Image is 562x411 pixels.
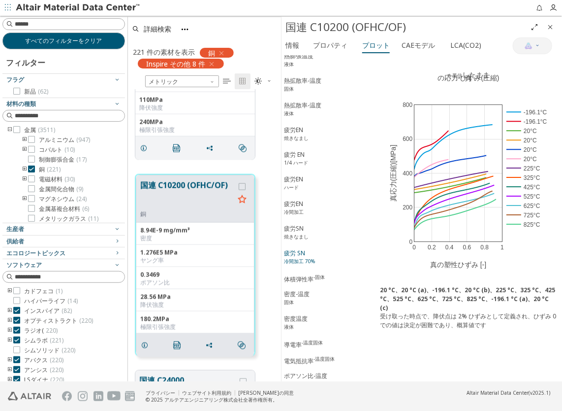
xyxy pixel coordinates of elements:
button: 生産者 [2,223,125,235]
span: Provider [6,237,24,245]
button: エコロジートピックス [2,247,125,259]
div: 疲労 SN [284,249,315,268]
button: 疲労 EN1/4 ハード [281,147,375,172]
i: トゥーグルグループ [6,327,13,335]
span: (3511) [38,126,55,134]
span: 金属間化合物 [39,185,83,193]
button: AI副操縦士 [513,37,552,54]
span: Producer [6,225,24,233]
div: 密度-温度 [284,290,310,308]
button: Similar search [234,138,255,158]
button: 疲労EN焼きなまし [281,123,375,147]
button: 疲労EN冷間加工 [281,197,375,221]
i:  [254,77,262,85]
sup: 液体 [284,110,294,117]
button: フラグ [2,74,125,86]
div: 28.56 MPa [140,293,250,301]
button: ポアソン比-温度固体 [281,369,375,393]
button: Share [201,138,222,158]
sup: 液体 [284,323,294,330]
sup: 1/4 ハード [284,159,308,166]
a: プライバシー [146,389,175,396]
span: (220) [50,376,64,384]
button: 国連 C10200 (OFHC/OF) [140,179,234,210]
span: (10) [64,145,75,154]
font: プロパティ [313,40,347,50]
span: マグネシウム [39,195,87,203]
button: 疲労 SN冷間加工 70% [281,246,375,271]
span: (6) [82,205,89,213]
span: 銅 [208,48,215,57]
span: ラジオ( [24,327,58,335]
button: 導電率-温度固体 [281,336,375,352]
span: Software [6,261,42,269]
button: 国連 C24000 [139,375,235,406]
b: 20 °C、20 °C (a)、-196.1 °C、20 °C (b)、225 °C、325 °C、425 °C、525 °C、625 °C、725 °C、825 °C、-196.1 °C (a... [380,286,555,312]
i: トゥーグルグループ [6,356,13,364]
div: 110MPa [139,96,251,104]
button: 体積弾性率-固体 [281,271,375,287]
div: 0.3469 [140,271,250,279]
div: 熱膨張温度 [284,52,313,70]
span: (82) [62,307,72,315]
span: 電磁材料 [39,175,75,183]
font: LCA(CO2) [450,40,481,50]
span: (14) [67,297,78,305]
i: トゥーグルグループ [6,337,13,344]
div: 180.2MPa [140,315,250,323]
img: AI副操縦士 [525,42,532,50]
div: 降伏強度 [140,301,250,309]
span: (221) [47,165,61,173]
sup: 焼きなまし [284,135,309,141]
span: Altair Material Data Center [467,389,529,396]
button: 電気抵抗率-温度固体 [281,352,375,369]
span: メトリック [145,75,219,87]
i:  [223,77,231,85]
button: フルスクリーン [527,19,542,35]
button: PDF Download [168,138,189,158]
font: プロット [362,40,390,50]
i:  [173,144,181,152]
img: Altair Material Data Center [16,3,141,13]
button: 熱膨張温度液体 [281,49,375,73]
i: トゥーグルグループ [6,126,13,134]
span: (221) [50,336,63,344]
span: (220) [50,366,63,374]
div: グリッド [128,89,281,382]
button: 密度-温度固体 [281,287,375,311]
span: 新品 [24,88,48,96]
span: 金属基複合材料 [39,205,89,213]
button: Details [135,138,156,158]
span: (220) [79,316,93,325]
img: アルテアエンジニアリング [8,392,51,401]
span: 銅 [39,166,61,173]
div: © 2025 アルテアエンジニアリング株式会社全著作権所有。 [146,396,294,403]
span: コバルト [39,146,75,154]
div: 疲労EN [284,200,304,218]
div: 240MPa [139,118,251,126]
div: 8.94E-9 mg/mm³ [140,227,250,235]
button: Tile View [235,73,250,89]
button: ソフトウェア [2,259,125,271]
i: トゥーグルグループ [21,175,28,183]
div: 疲労 EN [284,150,308,169]
div: ポアソン比 [140,279,250,287]
div: 極限引張強度 [140,323,250,331]
button: 閉める [542,19,558,35]
button: 疲労ENハード [281,172,375,197]
span: ハイパーライフ [24,297,78,305]
button: Details [136,336,157,355]
div: 受け取った時点で、降伏点は 2% ひずみとして定義され、ひずみ 0 での値は決定が困難であり、概算値です [380,312,557,330]
button: すべてのフィルターをクリア [2,33,125,49]
sup: -温度固体 [313,355,335,362]
i: トゥーグルグループ [6,287,13,295]
span: Material Type [6,100,36,108]
sup: ハード [284,184,299,191]
span: Flags [6,75,24,84]
span: (62) [38,87,48,96]
span: アバクス [24,356,63,364]
button: 材料の種類 [2,98,125,110]
span: アルミニウム [39,136,90,144]
i:  [239,144,247,152]
span: Ecological Topics [6,249,65,257]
